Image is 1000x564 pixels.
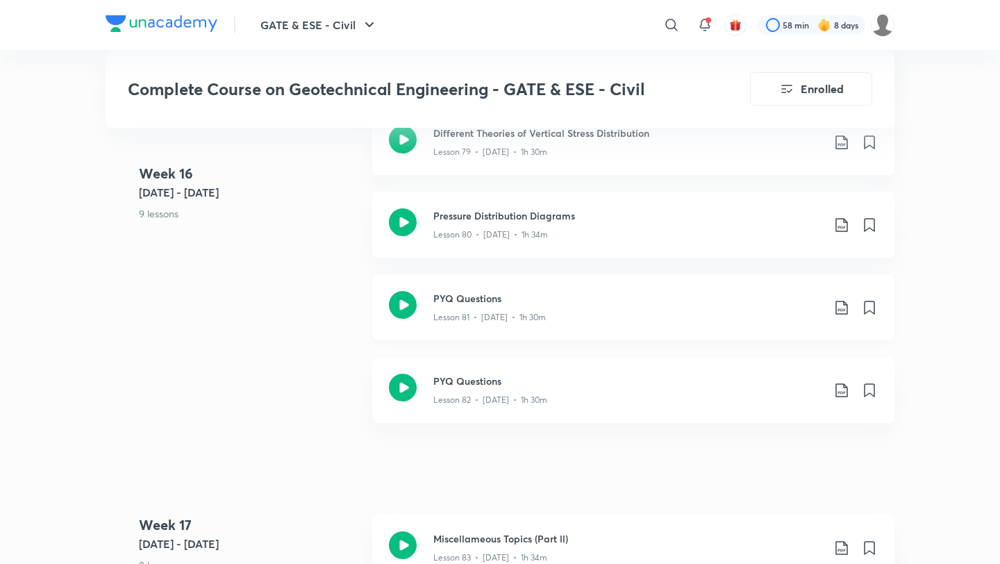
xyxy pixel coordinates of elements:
[139,206,361,221] p: 9 lessons
[106,15,217,35] a: Company Logo
[433,374,822,388] h3: PYQ Questions
[433,126,822,140] h3: Different Theories of Vertical Stress Distribution
[139,515,361,536] h4: Week 17
[139,536,361,552] h5: [DATE] - [DATE]
[433,208,822,223] h3: Pressure Distribution Diagrams
[128,79,672,99] h3: Complete Course on Geotechnical Engineering - GATE & ESE - Civil
[433,229,548,241] p: Lesson 80 • [DATE] • 1h 34m
[372,109,894,192] a: Different Theories of Vertical Stress DistributionLesson 79 • [DATE] • 1h 30m
[372,274,894,357] a: PYQ QuestionsLesson 81 • [DATE] • 1h 30m
[433,551,547,564] p: Lesson 83 • [DATE] • 1h 34m
[750,72,872,106] button: Enrolled
[724,14,747,36] button: avatar
[729,19,742,31] img: avatar
[372,192,894,274] a: Pressure Distribution DiagramsLesson 80 • [DATE] • 1h 34m
[433,146,547,158] p: Lesson 79 • [DATE] • 1h 30m
[139,184,361,201] h5: [DATE] - [DATE]
[372,357,894,440] a: PYQ QuestionsLesson 82 • [DATE] • 1h 30m
[433,531,822,546] h3: Miscellameous Topics (Part ll)
[252,11,386,39] button: GATE & ESE - Civil
[139,163,361,184] h4: Week 16
[433,291,822,306] h3: PYQ Questions
[106,15,217,32] img: Company Logo
[871,13,894,37] img: Rahul KD
[817,18,831,32] img: streak
[433,394,547,406] p: Lesson 82 • [DATE] • 1h 30m
[433,311,546,324] p: Lesson 81 • [DATE] • 1h 30m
